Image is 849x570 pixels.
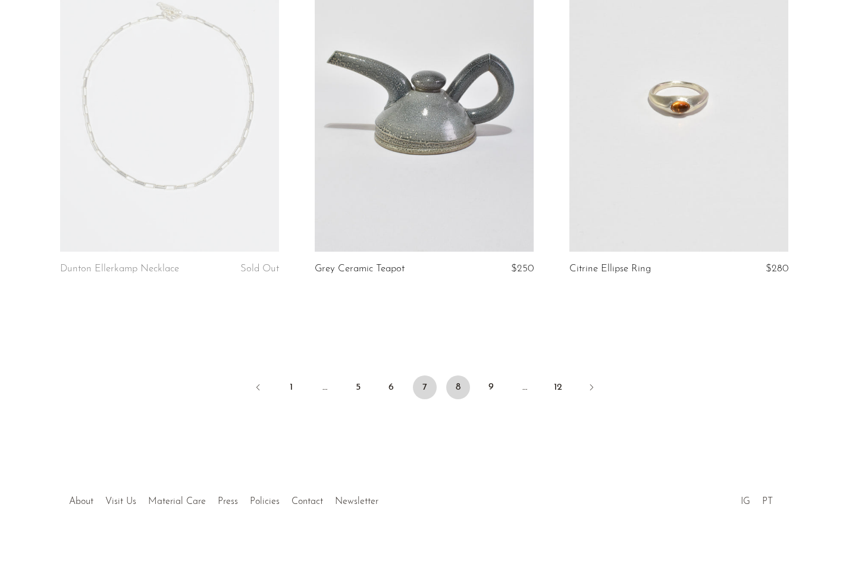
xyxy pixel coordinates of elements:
a: Previous [246,375,270,402]
a: 8 [446,375,470,399]
span: … [313,375,337,399]
a: Grey Ceramic Teapot [315,264,405,274]
a: Visit Us [105,497,136,506]
span: 7 [413,375,437,399]
a: Dunton Ellerkamp Necklace [60,264,179,274]
ul: Social Medias [735,487,779,510]
a: Contact [292,497,323,506]
a: Material Care [148,497,206,506]
a: 9 [480,375,503,399]
a: 1 [280,375,303,399]
a: 6 [380,375,403,399]
span: Sold Out [240,264,279,274]
a: 5 [346,375,370,399]
span: … [513,375,537,399]
a: About [69,497,93,506]
span: $280 [766,264,788,274]
a: PT [762,497,773,506]
a: Citrine Ellipse Ring [569,264,651,274]
a: Next [579,375,603,402]
a: Policies [250,497,280,506]
a: IG [741,497,750,506]
span: $250 [511,264,534,274]
a: 12 [546,375,570,399]
a: Press [218,497,238,506]
ul: Quick links [63,487,384,510]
